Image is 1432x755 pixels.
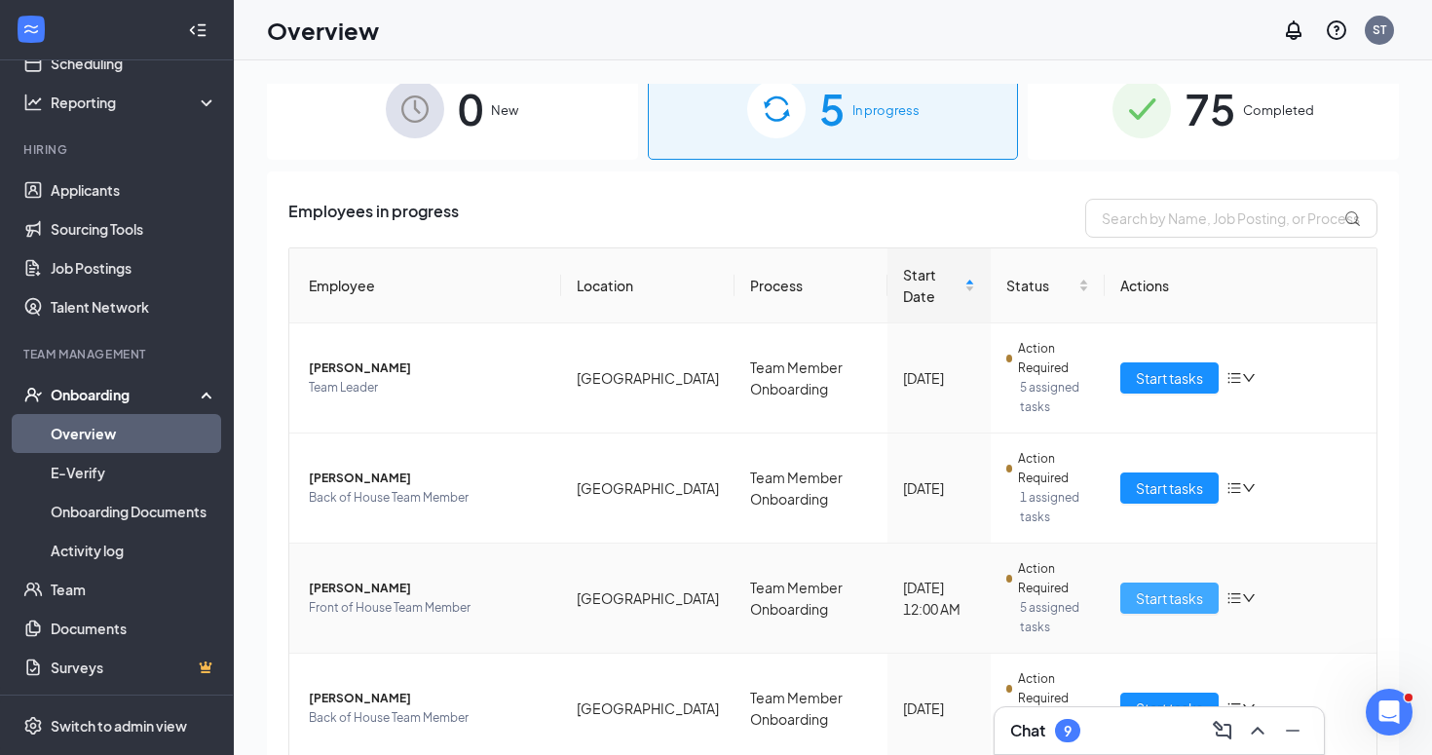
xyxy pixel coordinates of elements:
[1064,723,1072,739] div: 9
[51,453,217,492] a: E-Verify
[51,209,217,248] a: Sourcing Tools
[51,609,217,648] a: Documents
[289,248,561,323] th: Employee
[1105,248,1376,323] th: Actions
[1207,715,1238,746] button: ComposeMessage
[1282,19,1305,42] svg: Notifications
[309,598,546,618] span: Front of House Team Member
[1242,481,1256,495] span: down
[1120,362,1219,394] button: Start tasks
[1020,598,1089,637] span: 5 assigned tasks
[51,287,217,326] a: Talent Network
[1185,75,1235,142] span: 75
[458,75,483,142] span: 0
[23,346,213,362] div: Team Management
[735,434,887,544] td: Team Member Onboarding
[991,248,1105,323] th: Status
[903,577,975,620] div: [DATE] 12:00 AM
[1136,477,1203,499] span: Start tasks
[1226,370,1242,386] span: bars
[51,248,217,287] a: Job Postings
[51,414,217,453] a: Overview
[51,93,218,112] div: Reporting
[1325,19,1348,42] svg: QuestionInfo
[852,100,920,120] span: In progress
[1018,449,1089,488] span: Action Required
[1085,199,1377,238] input: Search by Name, Job Posting, or Process
[1246,719,1269,742] svg: ChevronUp
[23,93,43,112] svg: Analysis
[51,570,217,609] a: Team
[309,488,546,508] span: Back of House Team Member
[51,648,217,687] a: SurveysCrown
[1018,559,1089,598] span: Action Required
[267,14,379,47] h1: Overview
[309,359,546,378] span: [PERSON_NAME]
[1226,590,1242,606] span: bars
[51,170,217,209] a: Applicants
[1211,719,1234,742] svg: ComposeMessage
[1281,719,1304,742] svg: Minimize
[288,199,459,238] span: Employees in progress
[309,689,546,708] span: [PERSON_NAME]
[309,378,546,397] span: Team Leader
[491,100,518,120] span: New
[903,477,975,499] div: [DATE]
[51,385,201,404] div: Onboarding
[1136,367,1203,389] span: Start tasks
[1018,669,1089,708] span: Action Required
[561,248,735,323] th: Location
[51,44,217,83] a: Scheduling
[1020,378,1089,417] span: 5 assigned tasks
[23,385,43,404] svg: UserCheck
[309,579,546,598] span: [PERSON_NAME]
[903,264,961,307] span: Start Date
[23,141,213,158] div: Hiring
[23,716,43,736] svg: Settings
[309,469,546,488] span: [PERSON_NAME]
[1020,488,1089,527] span: 1 assigned tasks
[1226,700,1242,716] span: bars
[1120,583,1219,614] button: Start tasks
[1373,21,1386,38] div: ST
[903,698,975,719] div: [DATE]
[561,434,735,544] td: [GEOGRAPHIC_DATA]
[1018,339,1089,378] span: Action Required
[1120,472,1219,504] button: Start tasks
[1120,693,1219,724] button: Start tasks
[309,708,546,728] span: Back of House Team Member
[735,248,887,323] th: Process
[1242,715,1273,746] button: ChevronUp
[1277,715,1308,746] button: Minimize
[1242,371,1256,385] span: down
[561,323,735,434] td: [GEOGRAPHIC_DATA]
[1136,587,1203,609] span: Start tasks
[1010,720,1045,741] h3: Chat
[1242,701,1256,715] span: down
[903,367,975,389] div: [DATE]
[1243,100,1314,120] span: Completed
[1136,698,1203,719] span: Start tasks
[21,19,41,39] svg: WorkstreamLogo
[51,531,217,570] a: Activity log
[51,716,187,736] div: Switch to admin view
[1242,591,1256,605] span: down
[188,20,207,40] svg: Collapse
[819,75,845,142] span: 5
[1226,480,1242,496] span: bars
[561,544,735,654] td: [GEOGRAPHIC_DATA]
[735,323,887,434] td: Team Member Onboarding
[735,544,887,654] td: Team Member Onboarding
[1366,689,1413,736] iframe: Intercom live chat
[51,492,217,531] a: Onboarding Documents
[1006,275,1074,296] span: Status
